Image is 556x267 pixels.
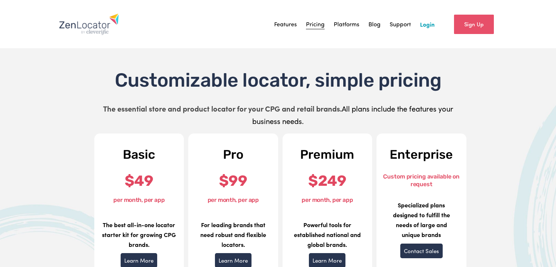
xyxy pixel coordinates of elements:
strong: $249 [308,172,346,189]
span: Customizable locator, simple pricing [115,69,441,91]
h2: Enterprise [383,148,460,161]
a: Features [274,19,297,30]
strong: The essential store and product locator for your CPG and retail brands. [103,104,342,113]
h2: Pro [194,148,272,161]
a: Contact Sales [400,244,443,258]
a: Login [420,19,435,30]
a: Support [390,19,411,30]
h2: Basic [101,148,178,161]
a: Sign Up [454,15,494,34]
strong: $99 [219,172,247,189]
img: Zenlocator [59,13,119,35]
h2: Premium [289,148,366,161]
font: per month, per app [208,196,259,203]
strong: For leading brands that need robust and flexible locators. [200,221,266,248]
a: Blog [368,19,381,30]
a: Platforms [334,19,359,30]
font: per month, per app [302,196,353,203]
strong: Specialized plans designed to fulfill the needs of large and unique brands [393,201,450,239]
font: per month, per app [113,196,164,203]
p: All plans include the features your business needs. [96,102,460,127]
strong: The best all-in-one locator starter kit for growing CPG brands. [102,221,176,248]
strong: Powerful tools for established national and global brands. [294,221,361,248]
a: Pricing [306,19,325,30]
font: Custom pricing available on request [383,173,459,188]
strong: $49 [125,172,154,189]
